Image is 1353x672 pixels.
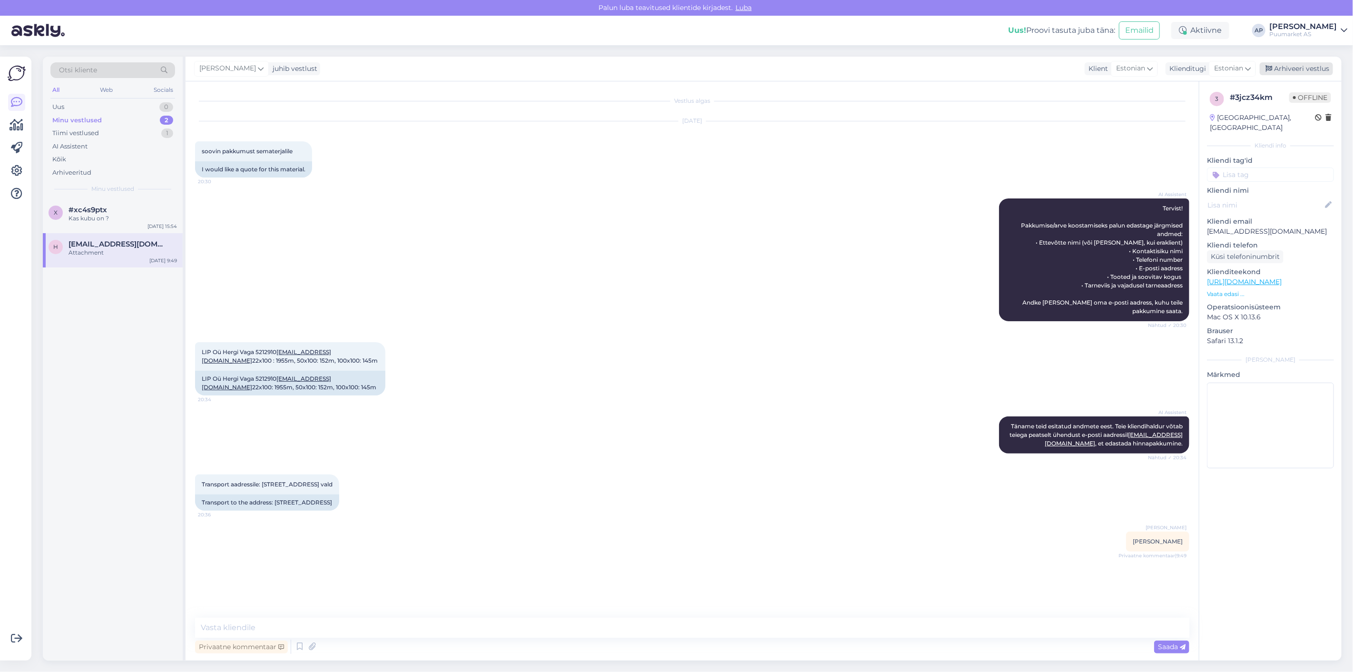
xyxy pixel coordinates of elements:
span: Privaatne kommentaar | 9:49 [1118,552,1186,559]
span: [PERSON_NAME] [199,63,256,74]
div: Vestlus algas [195,97,1189,105]
div: 0 [159,102,173,112]
p: [EMAIL_ADDRESS][DOMAIN_NAME] [1207,227,1334,237]
button: Emailid [1119,21,1160,40]
div: AP [1252,24,1265,37]
span: 20:34 [198,396,234,403]
a: [PERSON_NAME]Puumarket AS [1269,23,1347,38]
p: Operatsioonisüsteem [1207,302,1334,312]
span: Täname teid esitatud andmete eest. Teie kliendihaldur võtab teiega peatselt ühendust e-posti aadr... [1010,423,1184,447]
p: Vaata edasi ... [1207,290,1334,298]
div: I would like a quote for this material. [195,161,312,178]
div: Aktiivne [1171,22,1229,39]
p: Kliendi nimi [1207,186,1334,196]
span: [PERSON_NAME] [1133,538,1183,545]
div: Arhiveeri vestlus [1260,62,1333,75]
span: Estonian [1116,63,1145,74]
div: Uus [52,102,64,112]
span: Estonian [1214,63,1243,74]
span: #xc4s9ptx [69,206,107,214]
span: x [54,209,58,216]
div: Attachment [69,248,177,257]
div: Minu vestlused [52,116,102,125]
span: Saada [1158,642,1186,651]
span: soovin pakkumust sematerjalile [202,148,293,155]
div: 1 [161,128,173,138]
p: Kliendi email [1207,217,1334,227]
b: Uus! [1008,26,1026,35]
div: [PERSON_NAME] [1207,356,1334,364]
div: Klienditugi [1166,64,1206,74]
div: [DATE] [195,117,1189,125]
span: 20:36 [198,511,234,518]
div: 2 [160,116,173,125]
div: Socials [152,84,175,96]
span: Nähtud ✓ 20:34 [1148,454,1186,461]
p: Kliendi telefon [1207,240,1334,250]
div: Arhiveeritud [52,168,91,178]
div: Puumarket AS [1269,30,1337,38]
p: Märkmed [1207,370,1334,380]
div: Küsi telefoninumbrit [1207,250,1284,263]
div: [DATE] 15:54 [147,223,177,230]
div: Kas kubu on ? [69,214,177,223]
div: LIP Oü Hergi Vaga 5212910 22x100: 1955m, 50x100: 152m, 100x100: 145m [195,371,385,395]
div: Proovi tasuta juba täna: [1008,25,1115,36]
p: Klienditeekond [1207,267,1334,277]
span: 3 [1216,95,1219,102]
div: Kliendi info [1207,141,1334,150]
span: AI Assistent [1151,191,1186,198]
div: All [50,84,61,96]
p: Kliendi tag'id [1207,156,1334,166]
div: Klient [1085,64,1108,74]
span: h [53,243,58,250]
span: [PERSON_NAME] [1146,524,1186,531]
div: Privaatne kommentaar [195,641,288,653]
input: Lisa nimi [1207,200,1323,210]
span: Luba [733,3,755,12]
span: hergi7@gmail.com [69,240,167,248]
a: [URL][DOMAIN_NAME] [1207,277,1282,286]
span: Minu vestlused [91,185,134,193]
div: [GEOGRAPHIC_DATA], [GEOGRAPHIC_DATA] [1210,113,1315,133]
span: AI Assistent [1151,409,1186,416]
p: Brauser [1207,326,1334,336]
div: Web [98,84,115,96]
p: Mac OS X 10.13.6 [1207,312,1334,322]
div: [DATE] 9:49 [149,257,177,264]
span: LIP Oü Hergi Vaga 5212910 22x100 : 1955m, 50x100: 152m, 100x100: 145m [202,348,378,364]
div: Tiimi vestlused [52,128,99,138]
p: Safari 13.1.2 [1207,336,1334,346]
input: Lisa tag [1207,168,1334,182]
div: Transport to the address: [STREET_ADDRESS] [195,494,339,511]
div: AI Assistent [52,142,88,151]
img: Askly Logo [8,64,26,82]
div: juhib vestlust [269,64,317,74]
div: # 3jcz34km [1230,92,1289,103]
span: Offline [1289,92,1331,103]
span: Transport aadressile: [STREET_ADDRESS] vald [202,481,333,488]
span: Otsi kliente [59,65,97,75]
div: Kõik [52,155,66,164]
span: Nähtud ✓ 20:30 [1148,322,1186,329]
span: 20:30 [198,178,234,185]
div: [PERSON_NAME] [1269,23,1337,30]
